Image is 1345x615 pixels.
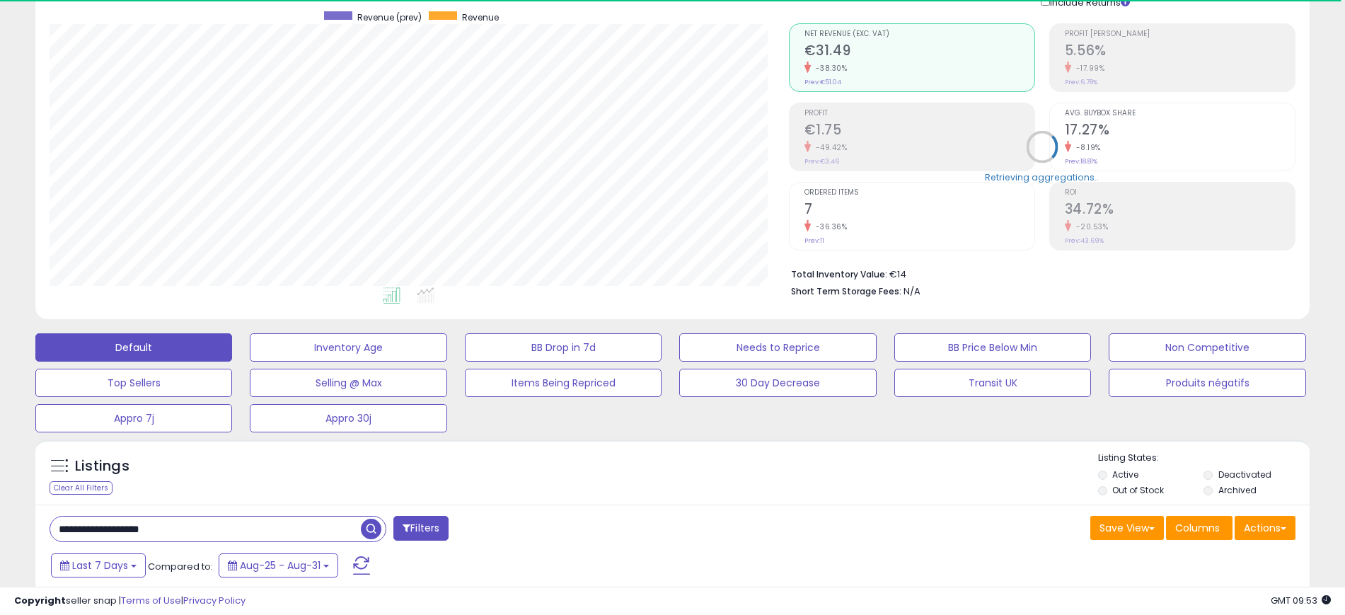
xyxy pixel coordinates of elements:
button: BB Drop in 7d [465,333,662,362]
a: Terms of Use [121,594,181,607]
button: Items Being Repriced [465,369,662,397]
button: Save View [1090,516,1164,540]
label: Out of Stock [1112,484,1164,496]
button: Inventory Age [250,333,446,362]
span: Aug-25 - Aug-31 [240,558,321,573]
button: Transit UK [894,369,1091,397]
div: Clear All Filters [50,481,112,495]
button: Filters [393,516,449,541]
button: Needs to Reprice [679,333,876,362]
strong: Copyright [14,594,66,607]
p: Listing States: [1098,452,1310,465]
button: Aug-25 - Aug-31 [219,553,338,577]
button: Non Competitive [1109,333,1305,362]
button: 30 Day Decrease [679,369,876,397]
button: Actions [1235,516,1295,540]
button: BB Price Below Min [894,333,1091,362]
span: Columns [1175,521,1220,535]
div: seller snap | | [14,594,246,608]
span: Revenue [462,11,499,23]
button: Appro 7j [35,404,232,432]
button: Top Sellers [35,369,232,397]
button: Default [35,333,232,362]
a: Privacy Policy [183,594,246,607]
button: Last 7 Days [51,553,146,577]
button: Selling @ Max [250,369,446,397]
span: Compared to: [148,560,213,573]
label: Active [1112,469,1138,481]
button: Columns [1166,516,1233,540]
button: Produits négatifs [1109,369,1305,397]
span: Revenue (prev) [357,11,422,23]
h5: Listings [75,456,129,476]
label: Deactivated [1218,469,1271,481]
button: Appro 30j [250,404,446,432]
span: 2025-09-8 09:53 GMT [1271,594,1331,607]
span: Last 7 Days [72,558,128,573]
label: Archived [1218,484,1257,496]
div: Retrieving aggregations.. [985,171,1099,184]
